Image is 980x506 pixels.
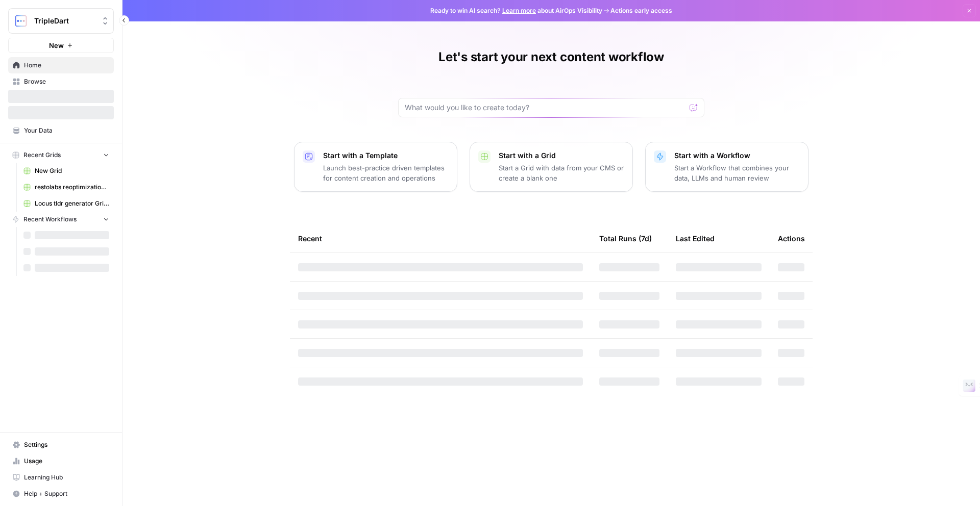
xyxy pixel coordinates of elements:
span: Actions early access [610,6,672,15]
span: Usage [24,457,109,466]
a: Settings [8,437,114,453]
span: Learning Hub [24,473,109,482]
button: New [8,38,114,53]
span: Settings [24,440,109,449]
a: Locus tldr generator Grid (3) [19,195,114,212]
p: Start a Grid with data from your CMS or create a blank one [499,163,624,183]
a: Learning Hub [8,469,114,486]
a: restolabs reoptimizations aug [19,179,114,195]
a: New Grid [19,163,114,179]
button: Start with a TemplateLaunch best-practice driven templates for content creation and operations [294,142,457,192]
button: Start with a GridStart a Grid with data from your CMS or create a blank one [470,142,633,192]
div: Total Runs (7d) [599,224,652,252]
span: Recent Grids [23,150,61,160]
span: Home [24,61,109,70]
div: Actions [778,224,805,252]
p: Start with a Template [323,150,449,161]
a: Browse [8,73,114,90]
span: New Grid [35,166,109,175]
a: Your Data [8,122,114,139]
button: Recent Grids [8,147,114,163]
button: Help + Support [8,486,114,502]
p: Start a Workflow that combines your data, LLMs and human review [674,163,800,183]
a: Usage [8,453,114,469]
span: Browse [24,77,109,86]
a: Home [8,57,114,73]
span: Help + Support [24,489,109,498]
a: Learn more [502,7,536,14]
span: Ready to win AI search? about AirOps Visibility [430,6,602,15]
span: Locus tldr generator Grid (3) [35,199,109,208]
div: Last Edited [676,224,715,252]
span: New [49,40,64,50]
span: restolabs reoptimizations aug [35,183,109,192]
span: Your Data [24,126,109,135]
p: Start with a Workflow [674,150,800,161]
p: Start with a Grid [499,150,624,161]
h1: Let's start your next content workflow [438,49,664,65]
span: Recent Workflows [23,215,77,224]
button: Recent Workflows [8,212,114,227]
img: TripleDart Logo [12,12,30,30]
div: Recent [298,224,583,252]
input: What would you like to create today? [405,103,685,113]
button: Start with a WorkflowStart a Workflow that combines your data, LLMs and human review [645,142,808,192]
p: Launch best-practice driven templates for content creation and operations [323,163,449,183]
span: TripleDart [34,16,96,26]
button: Workspace: TripleDart [8,8,114,34]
